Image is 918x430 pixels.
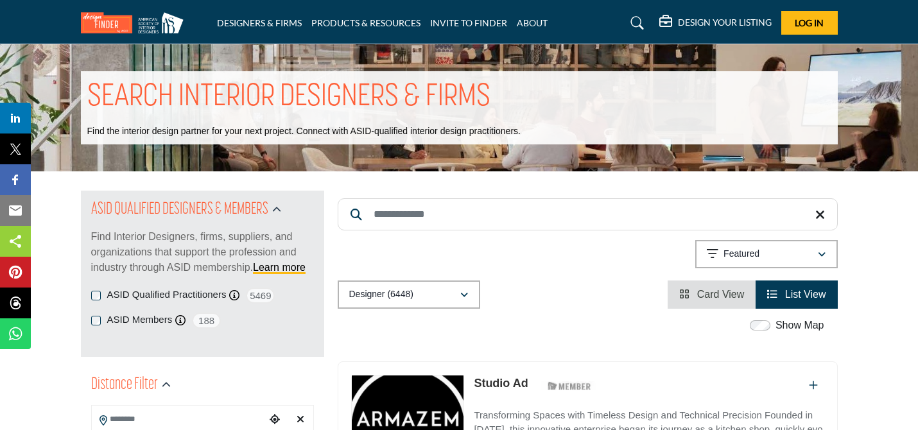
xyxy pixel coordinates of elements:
a: Studio Ad [474,377,528,390]
p: Find the interior design partner for your next project. Connect with ASID-qualified interior desi... [87,125,521,138]
a: Learn more [253,262,306,273]
a: Search [618,13,652,33]
a: DESIGNERS & FIRMS [217,17,302,28]
p: Find Interior Designers, firms, suppliers, and organizations that support the profession and indu... [91,229,314,275]
p: Featured [723,248,759,261]
img: Site Logo [81,12,190,33]
span: 188 [192,313,221,329]
li: List View [756,280,837,309]
label: ASID Qualified Practitioners [107,288,227,302]
p: Studio Ad [474,375,528,392]
input: ASID Members checkbox [91,316,101,325]
p: Designer (6448) [349,288,413,301]
input: Search Keyword [338,198,838,230]
span: Card View [697,289,745,300]
a: ABOUT [517,17,548,28]
span: Log In [795,17,824,28]
h2: ASID QUALIFIED DESIGNERS & MEMBERS [91,198,268,221]
img: ASID Members Badge Icon [541,378,598,394]
a: View List [767,289,826,300]
li: Card View [668,280,756,309]
h1: SEARCH INTERIOR DESIGNERS & FIRMS [87,78,490,117]
h5: DESIGN YOUR LISTING [678,17,772,28]
input: ASID Qualified Practitioners checkbox [91,291,101,300]
button: Featured [695,240,838,268]
div: DESIGN YOUR LISTING [659,15,772,31]
a: INVITE TO FINDER [430,17,507,28]
span: List View [785,289,826,300]
a: Add To List [809,380,818,391]
span: 5469 [246,288,275,304]
button: Designer (6448) [338,280,480,309]
label: ASID Members [107,313,173,327]
a: PRODUCTS & RESOURCES [311,17,420,28]
a: View Card [679,289,744,300]
h2: Distance Filter [91,374,158,397]
label: Show Map [775,318,824,333]
button: Log In [781,11,838,35]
